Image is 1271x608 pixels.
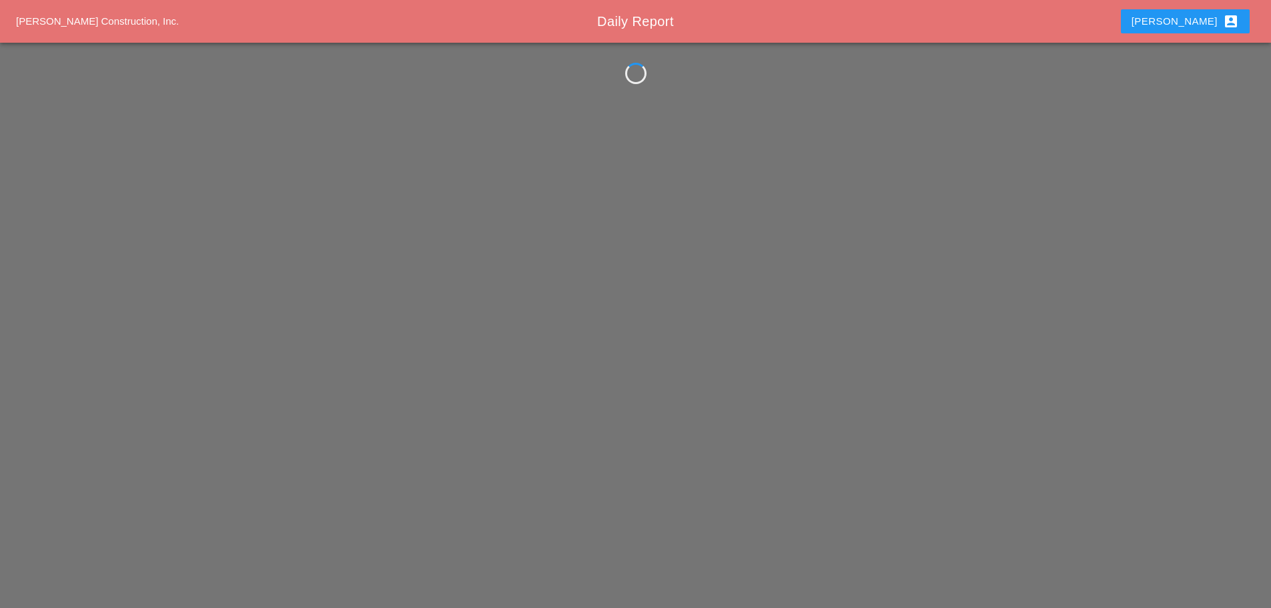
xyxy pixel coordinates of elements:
[1132,13,1239,29] div: [PERSON_NAME]
[1121,9,1250,33] button: [PERSON_NAME]
[16,15,179,27] a: [PERSON_NAME] Construction, Inc.
[597,14,674,29] span: Daily Report
[1223,13,1239,29] i: account_box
